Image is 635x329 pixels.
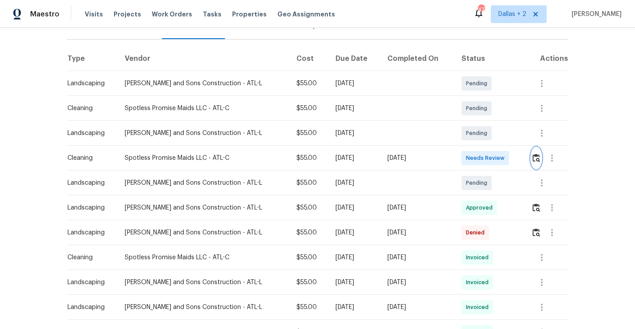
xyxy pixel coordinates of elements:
[67,253,110,262] div: Cleaning
[466,178,491,187] span: Pending
[203,11,221,17] span: Tasks
[125,303,282,312] div: [PERSON_NAME] and Sons Construction - ATL-L
[125,79,282,88] div: [PERSON_NAME] and Sons Construction - ATL-L
[466,228,488,237] span: Denied
[125,253,282,262] div: Spotless Promise Maids LLC - ATL-C
[387,228,447,237] div: [DATE]
[296,178,321,187] div: $55.00
[296,79,321,88] div: $55.00
[67,303,110,312] div: Landscaping
[387,253,447,262] div: [DATE]
[296,253,321,262] div: $55.00
[380,46,454,71] th: Completed On
[531,147,541,169] button: Review Icon
[466,79,491,88] span: Pending
[296,129,321,138] div: $55.00
[125,203,282,212] div: [PERSON_NAME] and Sons Construction - ATL-L
[335,303,374,312] div: [DATE]
[532,228,540,237] img: Review Icon
[531,222,541,243] button: Review Icon
[498,10,526,19] span: Dallas + 2
[67,228,110,237] div: Landscaping
[152,10,192,19] span: Work Orders
[296,154,321,163] div: $55.00
[85,10,103,19] span: Visits
[532,154,540,162] img: Review Icon
[328,46,381,71] th: Due Date
[125,154,282,163] div: Spotless Promise Maids LLC - ATL-C
[568,10,622,19] span: [PERSON_NAME]
[125,178,282,187] div: [PERSON_NAME] and Sons Construction - ATL-L
[67,46,118,71] th: Type
[335,104,374,113] div: [DATE]
[531,197,541,218] button: Review Icon
[335,129,374,138] div: [DATE]
[296,278,321,287] div: $55.00
[125,228,282,237] div: [PERSON_NAME] and Sons Construction - ATL-L
[277,10,335,19] span: Geo Assignments
[289,46,328,71] th: Cost
[466,303,492,312] span: Invoiced
[67,79,110,88] div: Landscaping
[466,154,508,163] span: Needs Review
[335,253,374,262] div: [DATE]
[232,10,267,19] span: Properties
[466,129,491,138] span: Pending
[466,104,491,113] span: Pending
[387,154,447,163] div: [DATE]
[387,303,447,312] div: [DATE]
[296,203,321,212] div: $55.00
[335,278,374,287] div: [DATE]
[335,228,374,237] div: [DATE]
[335,79,374,88] div: [DATE]
[296,104,321,113] div: $55.00
[125,278,282,287] div: [PERSON_NAME] and Sons Construction - ATL-L
[524,46,568,71] th: Actions
[335,154,374,163] div: [DATE]
[30,10,59,19] span: Maestro
[67,129,110,138] div: Landscaping
[335,203,374,212] div: [DATE]
[532,203,540,212] img: Review Icon
[478,5,484,14] div: 47
[67,278,110,287] div: Landscaping
[454,46,524,71] th: Status
[125,129,282,138] div: [PERSON_NAME] and Sons Construction - ATL-L
[67,203,110,212] div: Landscaping
[67,154,110,163] div: Cleaning
[387,278,447,287] div: [DATE]
[296,228,321,237] div: $55.00
[387,203,447,212] div: [DATE]
[466,203,496,212] span: Approved
[114,10,141,19] span: Projects
[67,104,110,113] div: Cleaning
[466,278,492,287] span: Invoiced
[466,253,492,262] span: Invoiced
[118,46,289,71] th: Vendor
[296,303,321,312] div: $55.00
[125,104,282,113] div: Spotless Promise Maids LLC - ATL-C
[335,178,374,187] div: [DATE]
[67,178,110,187] div: Landscaping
